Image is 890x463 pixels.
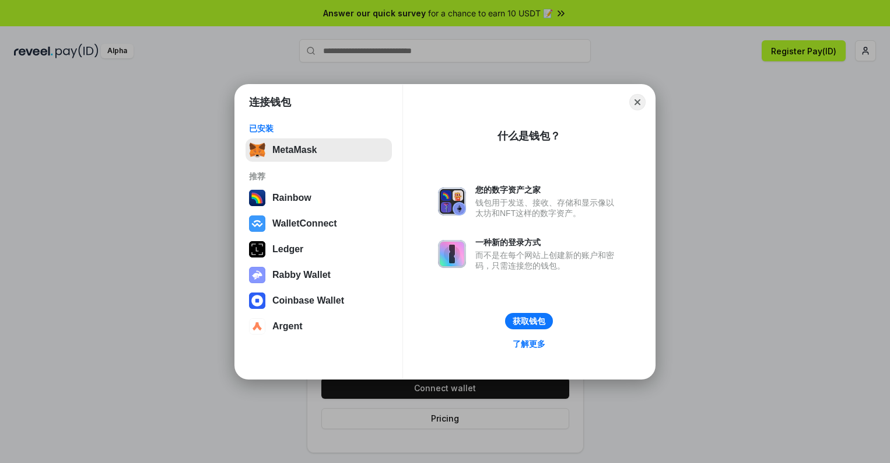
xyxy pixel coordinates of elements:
button: Close [629,94,646,110]
div: 了解更多 [513,339,545,349]
button: WalletConnect [246,212,392,235]
button: 获取钱包 [505,313,553,329]
div: 什么是钱包？ [497,129,560,143]
button: Rabby Wallet [246,263,392,287]
button: Rainbow [246,186,392,210]
img: svg+xml,%3Csvg%20width%3D%2228%22%20height%3D%2228%22%20viewBox%3D%220%200%2028%2028%22%20fill%3D... [249,293,265,309]
div: WalletConnect [272,218,337,229]
button: Ledger [246,238,392,261]
div: Argent [272,321,303,332]
div: 而不是在每个网站上创建新的账户和密码，只需连接您的钱包。 [475,250,620,271]
div: MetaMask [272,145,317,155]
div: Rabby Wallet [272,270,331,280]
div: Rainbow [272,193,311,203]
h1: 连接钱包 [249,95,291,109]
div: Ledger [272,244,303,255]
img: svg+xml,%3Csvg%20fill%3D%22none%22%20height%3D%2233%22%20viewBox%3D%220%200%2035%2033%22%20width%... [249,142,265,158]
div: 钱包用于发送、接收、存储和显示像以太坊和NFT这样的数字资产。 [475,197,620,218]
div: 推荐 [249,171,388,182]
img: svg+xml,%3Csvg%20xmlns%3D%22http%3A%2F%2Fwww.w3.org%2F2000%2Fsvg%22%20width%3D%2228%22%20height%3... [249,241,265,257]
div: Coinbase Wallet [272,295,344,306]
button: Argent [246,315,392,338]
img: svg+xml,%3Csvg%20xmlns%3D%22http%3A%2F%2Fwww.w3.org%2F2000%2Fsvg%22%20fill%3D%22none%22%20viewBox... [438,187,466,215]
div: 已安装 [249,123,388,134]
img: svg+xml,%3Csvg%20width%3D%2228%22%20height%3D%2228%22%20viewBox%3D%220%200%2028%2028%22%20fill%3D... [249,215,265,232]
div: 您的数字资产之家 [475,184,620,195]
img: svg+xml,%3Csvg%20width%3D%22120%22%20height%3D%22120%22%20viewBox%3D%220%200%20120%20120%22%20fil... [249,190,265,206]
button: Coinbase Wallet [246,289,392,312]
a: 了解更多 [506,336,552,351]
button: MetaMask [246,138,392,162]
div: 一种新的登录方式 [475,237,620,248]
div: 获取钱包 [513,316,545,326]
img: svg+xml,%3Csvg%20xmlns%3D%22http%3A%2F%2Fwww.w3.org%2F2000%2Fsvg%22%20fill%3D%22none%22%20viewBox... [438,240,466,268]
img: svg+xml,%3Csvg%20xmlns%3D%22http%3A%2F%2Fwww.w3.org%2F2000%2Fsvg%22%20fill%3D%22none%22%20viewBox... [249,267,265,283]
img: svg+xml,%3Csvg%20width%3D%2228%22%20height%3D%2228%22%20viewBox%3D%220%200%2028%2028%22%20fill%3D... [249,318,265,335]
